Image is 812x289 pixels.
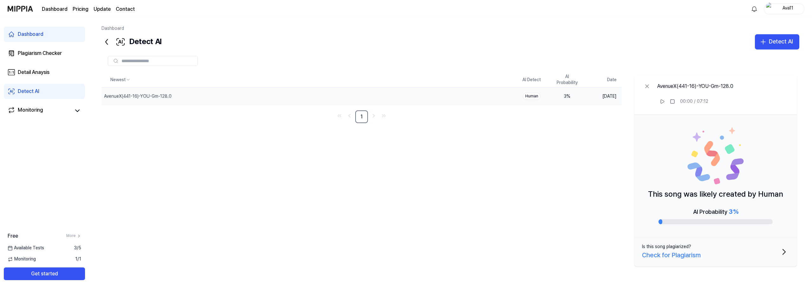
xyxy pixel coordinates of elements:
th: AI Probability [549,72,585,88]
span: 3 % [729,208,738,215]
button: Is this song plagiarized?Check for Plagiarism [634,237,797,266]
span: Free [8,232,18,240]
img: 알림 [750,5,758,13]
div: Detect AI [101,34,161,49]
a: More [66,233,81,239]
div: Monitoring [18,106,43,115]
div: Detect AI [769,37,793,46]
div: AvenueX(441-16)-YOU-Gm-128.0 [657,82,733,90]
a: Pricing [73,5,88,13]
div: 3 % [554,93,580,100]
button: Get started [4,267,85,280]
a: Dashboard [101,26,124,31]
nav: pagination [101,110,622,123]
img: Human [687,127,744,184]
a: Go to previous page [345,111,354,120]
div: AI Probability [693,207,738,217]
div: Is this song plagiarized? [642,244,691,250]
td: [DATE] [585,88,622,105]
span: Monitoring [8,256,36,262]
a: Plagiarism Checker [4,46,85,61]
div: Plagiarism Checker [18,49,62,57]
a: Dashboard [42,5,68,13]
button: profileAva11 [764,3,804,14]
th: Date [585,72,622,88]
a: Dashboard [4,27,85,42]
a: Go to next page [369,111,378,120]
span: 3 / 5 [74,245,81,251]
button: Detect AI [755,34,799,49]
div: Check for Plagiarism [642,250,701,260]
a: Monitoring [8,106,71,115]
a: Contact [116,5,135,13]
span: 1 / 1 [75,256,81,262]
a: Update [94,5,111,13]
div: Human [523,93,540,100]
div: AvenueX(441-16)-YOU-Gm-128.0 [104,93,172,100]
a: Detect AI [4,84,85,99]
a: Go to last page [379,111,388,120]
span: Available Tests [8,245,44,251]
div: Detect AI [18,88,39,95]
img: profile [766,3,774,15]
p: This song was likely created by Human [648,188,783,200]
div: Detail Anaysis [18,69,49,76]
div: Dashboard [18,30,43,38]
div: Ava11 [776,5,800,12]
div: 00:00 / 07:12 [680,98,708,105]
a: Detail Anaysis [4,65,85,80]
a: 1 [355,110,368,123]
a: Go to first page [335,111,344,120]
th: AI Detect [514,72,549,88]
